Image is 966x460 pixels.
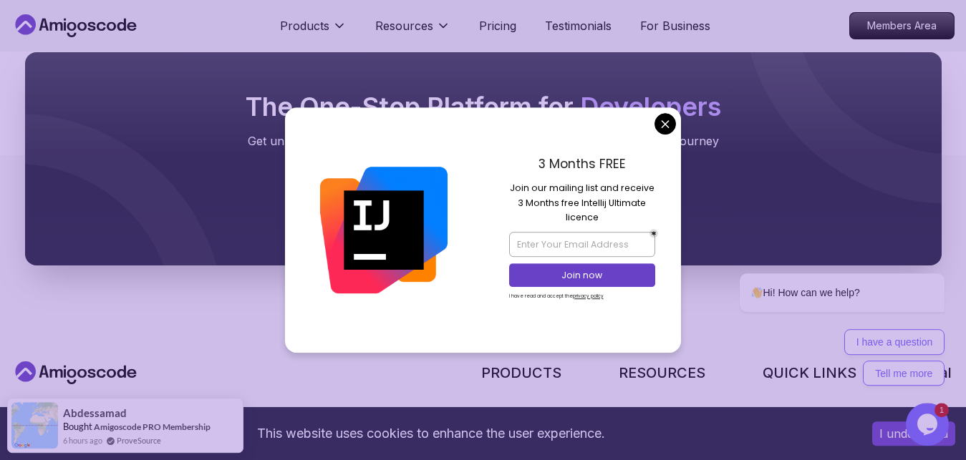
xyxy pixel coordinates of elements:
[280,17,347,46] button: Products
[545,17,612,34] a: Testimonials
[763,406,800,423] a: Pricing
[906,403,952,446] iframe: chat widget
[94,421,211,432] a: Amigoscode PRO Membership
[117,434,161,446] a: ProveSource
[481,406,528,423] a: Portfolly
[619,406,649,423] a: Team
[580,91,721,122] span: Developers
[849,12,955,39] a: Members Area
[619,363,705,383] h3: RESOURCES
[63,421,92,432] span: Bought
[850,13,954,39] p: Members Area
[375,17,433,34] p: Resources
[63,407,127,419] span: Abdessamad
[481,363,561,383] h3: PRODUCTS
[243,92,724,121] h2: The One-Stop Platform for
[640,17,710,34] a: For Business
[11,402,58,449] img: provesource social proof notification image
[63,434,102,446] span: 6 hours ago
[280,17,329,34] p: Products
[479,17,516,34] a: Pricing
[375,17,450,46] button: Resources
[872,421,955,446] button: Accept cookies
[694,160,952,396] iframe: chat widget
[243,132,724,167] p: Get unlimited access to coding , , and . Start your journey or level up your career with Amigosco...
[11,418,851,449] div: This website uses cookies to enhance the user experience.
